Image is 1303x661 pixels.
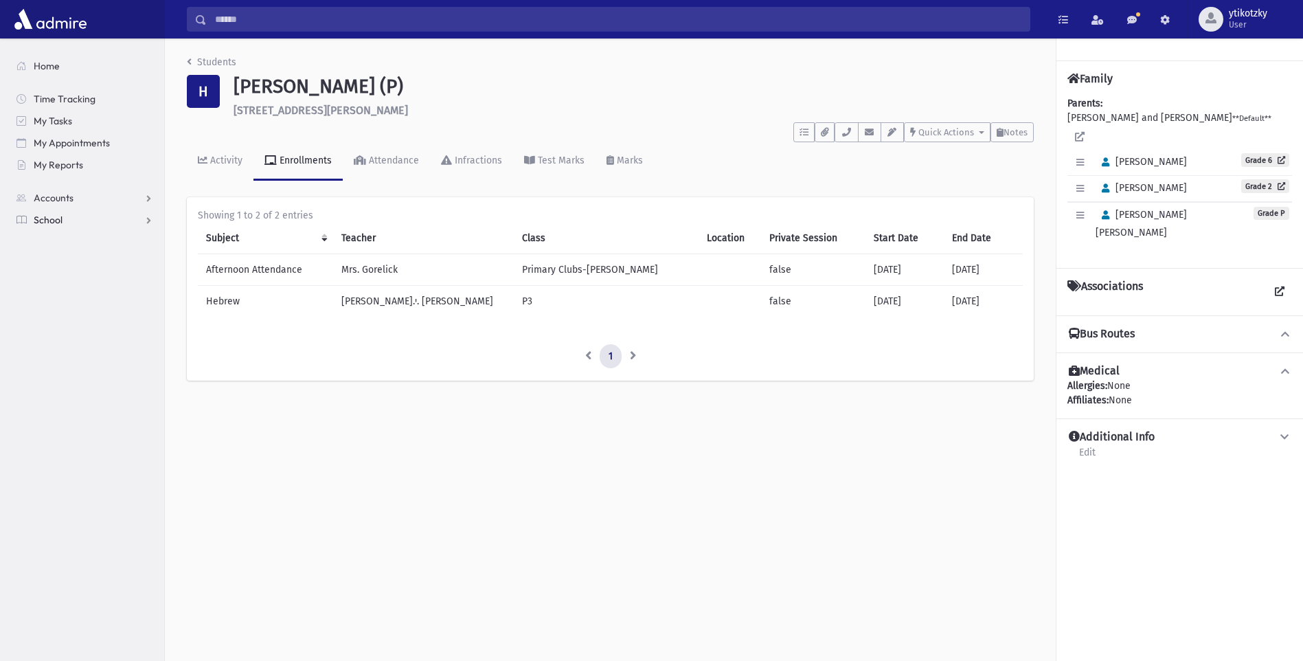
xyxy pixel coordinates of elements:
[11,5,90,33] img: AdmirePro
[865,254,944,285] td: [DATE]
[1067,380,1107,392] b: Allergies:
[761,285,865,317] td: false
[918,127,974,137] span: Quick Actions
[277,155,332,166] div: Enrollments
[5,88,164,110] a: Time Tracking
[198,223,333,254] th: Subject
[5,110,164,132] a: My Tasks
[5,209,164,231] a: School
[5,187,164,209] a: Accounts
[699,223,761,254] th: Location
[207,155,242,166] div: Activity
[198,208,1023,223] div: Showing 1 to 2 of 2 entries
[34,60,60,72] span: Home
[187,55,236,75] nav: breadcrumb
[34,93,95,105] span: Time Tracking
[34,214,63,226] span: School
[1096,156,1187,168] span: [PERSON_NAME]
[1096,209,1187,238] span: [PERSON_NAME] [PERSON_NAME]
[596,142,654,181] a: Marks
[253,142,343,181] a: Enrollments
[514,285,698,317] td: P3
[1067,393,1292,407] div: None
[34,192,73,204] span: Accounts
[904,122,990,142] button: Quick Actions
[1267,280,1292,304] a: View all Associations
[1229,8,1267,19] span: ytikotzky
[366,155,419,166] div: Attendance
[1067,98,1102,109] b: Parents:
[535,155,585,166] div: Test Marks
[198,254,333,285] td: Afternoon Attendance
[1067,72,1113,85] h4: Family
[333,254,514,285] td: Mrs. Gorelick
[234,75,1034,98] h1: [PERSON_NAME] (P)
[198,285,333,317] td: Hebrew
[1254,207,1289,220] span: Grade P
[514,254,698,285] td: Primary Clubs-[PERSON_NAME]
[234,104,1034,117] h6: [STREET_ADDRESS][PERSON_NAME]
[1067,327,1292,341] button: Bus Routes
[513,142,596,181] a: Test Marks
[761,254,865,285] td: false
[187,142,253,181] a: Activity
[1067,364,1292,379] button: Medical
[1067,430,1292,445] button: Additional Info
[343,142,430,181] a: Attendance
[34,159,83,171] span: My Reports
[34,115,72,127] span: My Tasks
[1096,182,1187,194] span: [PERSON_NAME]
[600,344,622,369] a: 1
[1067,379,1292,407] div: None
[514,223,698,254] th: Class
[1004,127,1028,137] span: Notes
[187,56,236,68] a: Students
[865,285,944,317] td: [DATE]
[1241,179,1289,193] a: Grade 2
[1241,153,1289,167] a: Grade 6
[1069,364,1120,379] h4: Medical
[333,223,514,254] th: Teacher
[5,154,164,176] a: My Reports
[944,223,1023,254] th: End Date
[944,285,1023,317] td: [DATE]
[1069,430,1155,445] h4: Additional Info
[944,254,1023,285] td: [DATE]
[1067,280,1143,304] h4: Associations
[1078,445,1096,469] a: Edit
[452,155,502,166] div: Infractions
[333,285,514,317] td: [PERSON_NAME].י. [PERSON_NAME]
[430,142,513,181] a: Infractions
[990,122,1034,142] button: Notes
[5,55,164,77] a: Home
[1067,394,1109,406] b: Affiliates:
[1067,96,1292,257] div: [PERSON_NAME] and [PERSON_NAME]
[34,137,110,149] span: My Appointments
[761,223,865,254] th: Private Session
[1229,19,1267,30] span: User
[1069,327,1135,341] h4: Bus Routes
[187,75,220,108] div: H
[614,155,643,166] div: Marks
[5,132,164,154] a: My Appointments
[865,223,944,254] th: Start Date
[207,7,1030,32] input: Search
